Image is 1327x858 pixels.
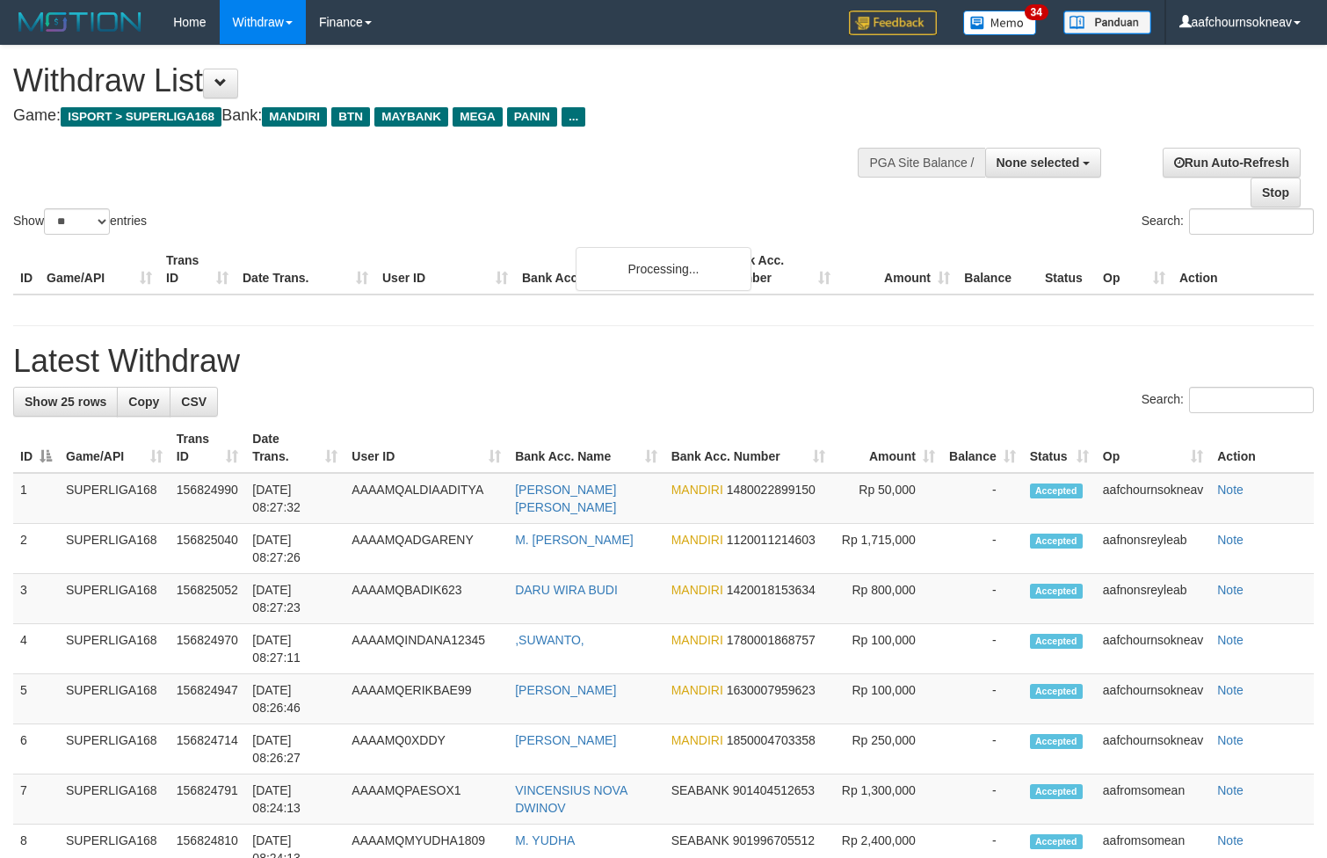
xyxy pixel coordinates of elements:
[562,107,585,127] span: ...
[59,724,170,774] td: SUPERLIGA168
[245,674,344,724] td: [DATE] 08:26:46
[1096,674,1210,724] td: aafchournsokneav
[832,674,941,724] td: Rp 100,000
[344,674,508,724] td: AAAAMQERIKBAE99
[985,148,1102,178] button: None selected
[515,483,616,514] a: [PERSON_NAME] [PERSON_NAME]
[170,724,246,774] td: 156824714
[59,574,170,624] td: SUPERLIGA168
[13,774,59,825] td: 7
[344,423,508,473] th: User ID: activate to sort column ascending
[159,244,236,294] th: Trans ID
[942,674,1023,724] td: -
[727,483,816,497] span: Copy 1480022899150 to clipboard
[1251,178,1301,207] a: Stop
[733,783,815,797] span: Copy 901404512653 to clipboard
[170,574,246,624] td: 156825052
[13,344,1314,379] h1: Latest Withdraw
[170,423,246,473] th: Trans ID: activate to sort column ascending
[331,107,370,127] span: BTN
[344,724,508,774] td: AAAAMQ0XDDY
[832,624,941,674] td: Rp 100,000
[344,524,508,574] td: AAAAMQADGARENY
[515,633,584,647] a: ,SUWANTO,
[13,473,59,524] td: 1
[671,583,723,597] span: MANDIRI
[128,395,159,409] span: Copy
[59,423,170,473] th: Game/API: activate to sort column ascending
[515,783,627,815] a: VINCENSIUS NOVA DWINOV
[1030,484,1083,498] span: Accepted
[942,473,1023,524] td: -
[997,156,1080,170] span: None selected
[1023,423,1096,473] th: Status: activate to sort column ascending
[515,833,575,847] a: M. YUDHA
[942,423,1023,473] th: Balance: activate to sort column ascending
[515,244,718,294] th: Bank Acc. Name
[1030,734,1083,749] span: Accepted
[13,107,867,125] h4: Game: Bank:
[59,473,170,524] td: SUPERLIGA168
[671,783,729,797] span: SEABANK
[849,11,937,35] img: Feedback.jpg
[1096,473,1210,524] td: aafchournsokneav
[727,533,816,547] span: Copy 1120011214603 to clipboard
[1030,784,1083,799] span: Accepted
[832,724,941,774] td: Rp 250,000
[13,63,867,98] h1: Withdraw List
[170,473,246,524] td: 156824990
[245,524,344,574] td: [DATE] 08:27:26
[1189,208,1314,235] input: Search:
[1217,833,1244,847] a: Note
[1217,633,1244,647] a: Note
[1217,533,1244,547] a: Note
[671,633,723,647] span: MANDIRI
[508,423,664,473] th: Bank Acc. Name: activate to sort column ascending
[718,244,838,294] th: Bank Acc. Number
[13,423,59,473] th: ID: activate to sort column descending
[1096,774,1210,825] td: aafromsomean
[507,107,557,127] span: PANIN
[1217,583,1244,597] a: Note
[1217,683,1244,697] a: Note
[942,774,1023,825] td: -
[1217,483,1244,497] a: Note
[832,524,941,574] td: Rp 1,715,000
[942,524,1023,574] td: -
[13,387,118,417] a: Show 25 rows
[1025,4,1048,20] span: 34
[374,107,448,127] span: MAYBANK
[170,524,246,574] td: 156825040
[245,423,344,473] th: Date Trans.: activate to sort column ascending
[13,9,147,35] img: MOTION_logo.png
[170,387,218,417] a: CSV
[344,473,508,524] td: AAAAMQALDIAADITYA
[344,774,508,825] td: AAAAMQPAESOX1
[1038,244,1096,294] th: Status
[245,473,344,524] td: [DATE] 08:27:32
[13,624,59,674] td: 4
[245,574,344,624] td: [DATE] 08:27:23
[1210,423,1314,473] th: Action
[832,423,941,473] th: Amount: activate to sort column ascending
[671,483,723,497] span: MANDIRI
[170,774,246,825] td: 156824791
[1142,208,1314,235] label: Search:
[1142,387,1314,413] label: Search:
[170,624,246,674] td: 156824970
[515,533,634,547] a: M. [PERSON_NAME]
[1096,244,1172,294] th: Op
[236,244,375,294] th: Date Trans.
[832,574,941,624] td: Rp 800,000
[664,423,833,473] th: Bank Acc. Number: activate to sort column ascending
[858,148,984,178] div: PGA Site Balance /
[671,683,723,697] span: MANDIRI
[44,208,110,235] select: Showentries
[170,674,246,724] td: 156824947
[13,208,147,235] label: Show entries
[1030,584,1083,599] span: Accepted
[515,733,616,747] a: [PERSON_NAME]
[1096,524,1210,574] td: aafnonsreyleab
[942,574,1023,624] td: -
[671,733,723,747] span: MANDIRI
